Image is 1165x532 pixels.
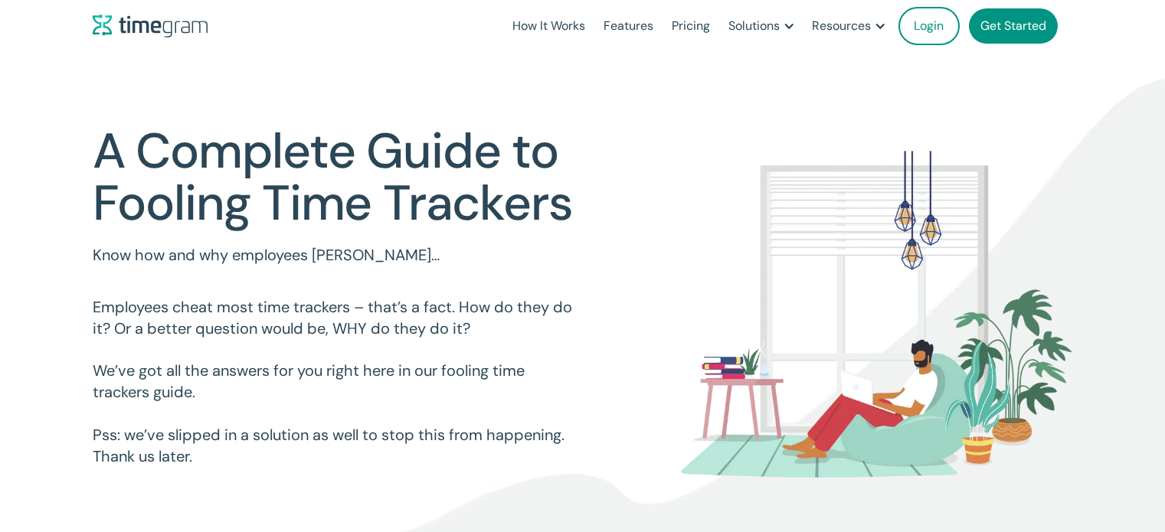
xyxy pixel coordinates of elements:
[93,245,583,266] p: Know how and why employees [PERSON_NAME]…
[1086,433,1158,505] iframe: Tidio Chat
[728,15,780,37] div: Solutions
[93,126,583,230] h1: A Complete Guide to Fooling Time Trackers
[969,8,1058,44] a: Get Started
[93,297,583,468] p: Employees cheat most time trackers – that’s a fact. How do they do it? Or a better question would...
[898,7,960,45] a: Login
[812,15,871,37] div: Resources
